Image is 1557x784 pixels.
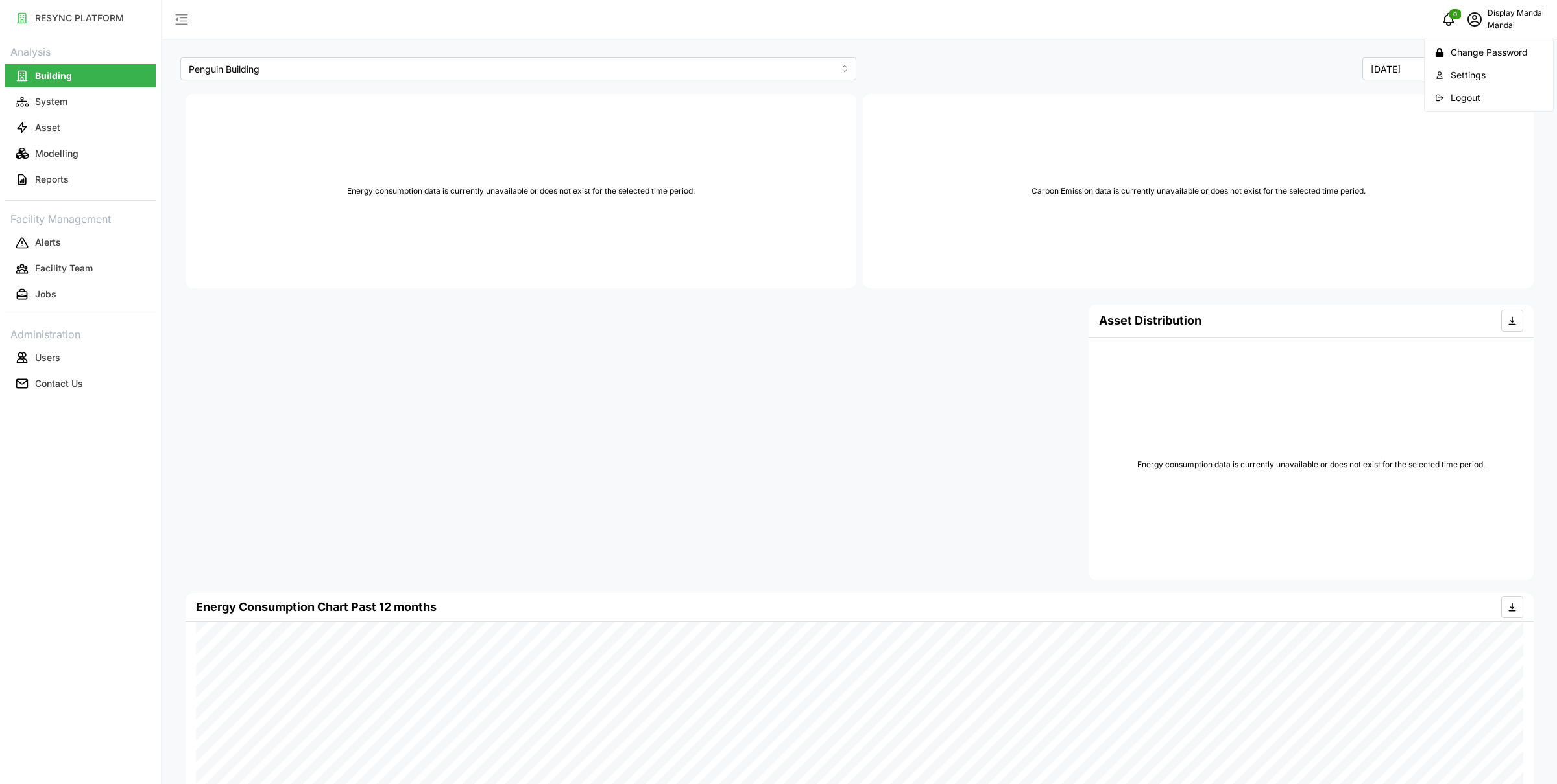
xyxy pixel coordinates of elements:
[5,345,156,371] a: Users
[5,5,156,31] a: RESYNC PLATFORM
[5,63,156,89] a: Building
[35,69,72,82] p: Building
[5,89,156,115] a: System
[1451,45,1543,60] div: Change Password
[5,230,156,256] a: Alerts
[1462,6,1488,32] button: schedule
[1032,185,1366,198] p: Carbon Emission data is currently unavailable or does not exist for the selected time period.
[1362,57,1479,80] input: Select Month
[5,257,156,281] button: Facility Team
[5,324,156,343] p: Administration
[1488,19,1544,32] p: Mandai
[5,41,156,60] p: Analysis
[5,6,156,30] button: RESYNC PLATFORM
[1488,7,1544,19] p: Display Mandai
[35,12,124,25] p: RESYNC PLATFORM
[5,283,156,306] button: Jobs
[347,185,695,198] p: Energy consumption data is currently unavailable or does not exist for the selected time period.
[1137,459,1485,471] p: Energy consumption data is currently unavailable or does not exist for the selected time period.
[35,377,83,390] p: Contact Us
[1451,68,1543,82] div: Settings
[1436,6,1462,32] button: notifications
[5,371,156,397] a: Contact Us
[5,64,156,87] button: Building
[5,116,156,139] button: Asset
[35,121,60,134] p: Asset
[5,256,156,282] a: Facility Team
[5,168,156,191] button: Reports
[5,115,156,141] a: Asset
[35,351,60,364] p: Users
[5,231,156,255] button: Alerts
[35,147,78,160] p: Modelling
[5,141,156,167] a: Modelling
[1099,312,1201,329] h4: Asset Distribution
[35,262,93,275] p: Facility Team
[5,282,156,308] a: Jobs
[196,598,437,616] p: Energy Consumption Chart Past 12 months
[5,90,156,113] button: System
[1453,10,1457,19] span: 0
[5,167,156,192] a: Reports
[1451,91,1543,105] div: Logout
[5,142,156,165] button: Modelling
[5,209,156,227] p: Facility Management
[35,173,69,186] p: Reports
[35,95,67,108] p: System
[5,372,156,395] button: Contact Us
[35,288,56,301] p: Jobs
[5,346,156,369] button: Users
[35,236,61,249] p: Alerts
